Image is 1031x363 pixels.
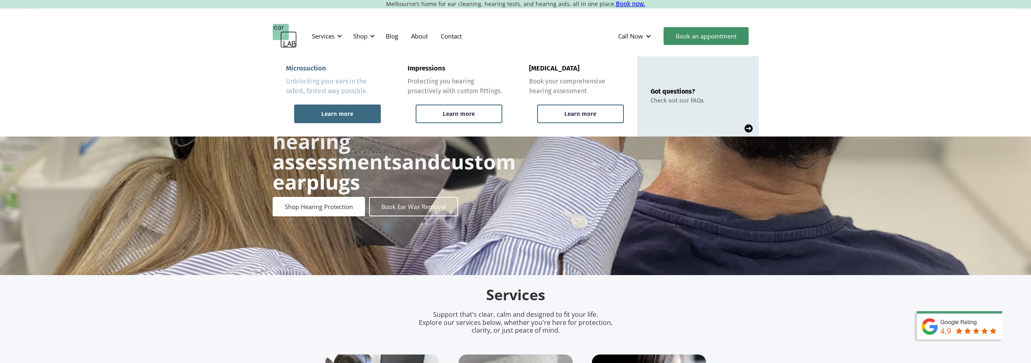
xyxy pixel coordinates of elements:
h1: and [273,111,516,192]
div: Shop [353,32,367,40]
strong: custom earplugs [273,148,516,196]
div: Got questions? [651,88,704,95]
div: [MEDICAL_DATA] [529,64,579,73]
a: Book Ear Wax Removal [369,197,458,216]
div: Learn more [564,110,596,117]
p: Support that’s clear, calm and designed to fit your life. Explore our services below, whether you... [408,311,623,334]
a: Got questions?Check out our FAQs [637,56,759,137]
div: Call Now [612,24,660,48]
div: Services [312,32,335,40]
a: Book an appointment [664,27,749,45]
a: home [273,24,297,48]
div: Check out our FAQs [651,97,704,104]
a: Contact [434,24,468,48]
div: Learn more [321,110,353,117]
div: Call Now [618,32,643,40]
h2: Services [325,286,706,305]
a: Shop Hearing Protection [273,197,365,216]
div: Unblocking your ears in the safest, fastest way possible. [286,77,381,96]
strong: Ear wax removal, hearing assessments [273,107,446,175]
a: [MEDICAL_DATA]Book your comprehensive hearing assessmentLearn more [516,56,637,137]
a: ImpressionsProtecting you hearing proactively with custom fittings.Learn more [394,56,516,137]
div: Impressions [408,64,445,73]
div: Learn more [443,110,475,117]
a: About [405,24,434,48]
div: Microsuction [286,64,326,73]
div: Book your comprehensive hearing assessment [529,77,624,96]
div: Shop [348,24,377,48]
div: Services [307,24,344,48]
a: MicrosuctionUnblocking your ears in the safest, fastest way possible.Learn more [273,56,394,137]
div: Protecting you hearing proactively with custom fittings. [408,77,502,96]
a: Blog [379,24,405,48]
